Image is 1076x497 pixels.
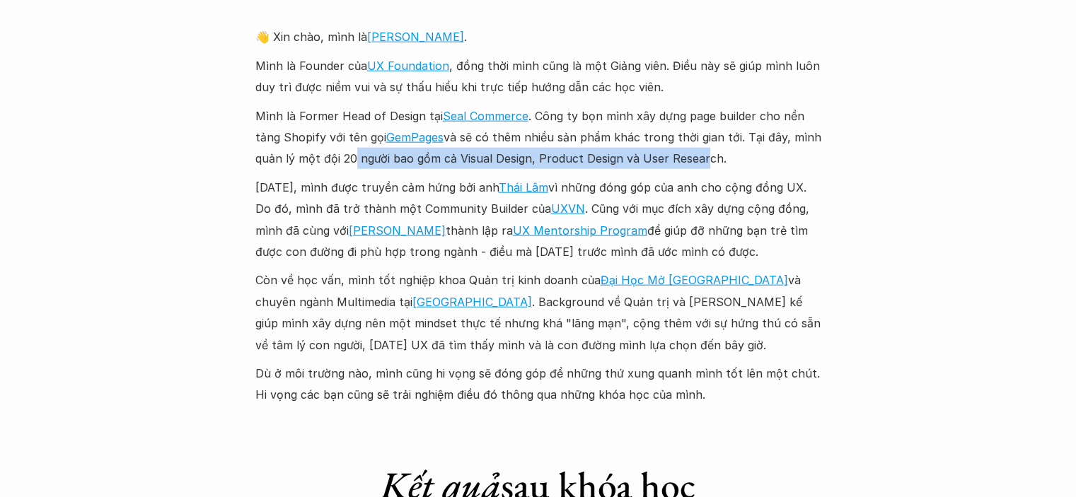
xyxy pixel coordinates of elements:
p: 👋 Xin chào, mình là . [255,26,821,47]
a: UXVN [551,201,585,216]
a: Thái Lâm [499,180,548,194]
a: [GEOGRAPHIC_DATA] [412,295,532,309]
p: Mình là Former Head of Design tại . Công ty bọn mình xây dựng page builder cho nền tảng Shopify v... [255,105,821,170]
a: UX Mentorship Program [513,223,647,238]
a: Seal Commerce [443,109,528,123]
a: GemPages [386,130,444,144]
a: [PERSON_NAME] [367,30,464,44]
p: Còn về học vấn, mình tốt nghiệp khoa Quản trị kinh doanh của và chuyên ngành Multimedia tại . Bac... [255,269,821,356]
a: UX Foundation [367,59,449,73]
p: [DATE], mình được truyền cảm hứng bởi anh vì những đóng góp của anh cho cộng đồng UX. Do đó, mình... [255,177,821,263]
p: Mình là Founder của , đồng thời mình cũng là một Giảng viên. Điều này sẽ giúp mình luôn duy trì đ... [255,55,821,98]
p: Dù ở môi trường nào, mình cũng hi vọng sẽ đóng góp để những thứ xung quanh mình tốt lên một chút.... [255,363,821,406]
a: [PERSON_NAME] [349,223,446,238]
a: Đại Học Mở [GEOGRAPHIC_DATA] [601,273,788,287]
